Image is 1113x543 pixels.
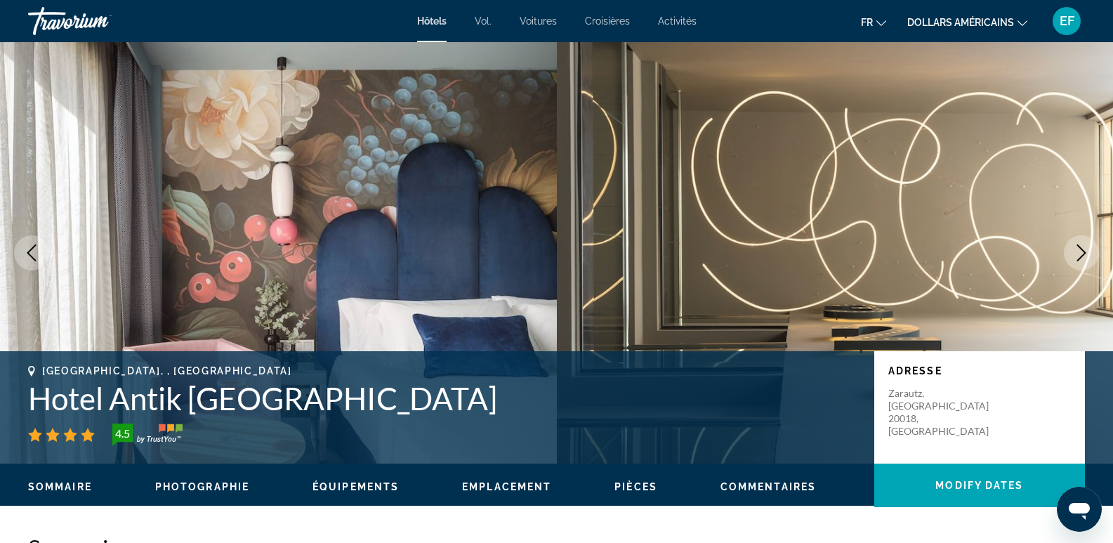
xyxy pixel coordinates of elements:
button: Emplacement [462,480,551,493]
button: Sommaire [28,480,92,493]
a: Croisières [585,15,630,27]
button: Pièces [614,480,657,493]
span: Modify Dates [935,480,1023,491]
span: Emplacement [462,481,551,492]
button: Previous image [14,235,49,270]
button: Changer de devise [907,12,1027,32]
font: dollars américains [907,17,1014,28]
button: Commentaires [720,480,816,493]
font: EF [1060,13,1074,28]
a: Voitures [520,15,557,27]
img: TrustYou guest rating badge [112,424,183,446]
button: Photographie [155,480,249,493]
div: 4.5 [108,425,136,442]
span: Photographie [155,481,249,492]
span: Équipements [312,481,399,492]
button: Menu utilisateur [1048,6,1085,36]
iframe: Bouton de lancement de la fenêtre de messagerie [1057,487,1102,532]
span: [GEOGRAPHIC_DATA], , [GEOGRAPHIC_DATA] [42,365,292,377]
p: Zarautz, [GEOGRAPHIC_DATA] 20018, [GEOGRAPHIC_DATA] [888,387,1001,438]
span: Commentaires [720,481,816,492]
a: Activités [658,15,697,27]
p: Adresse [888,365,1071,377]
button: Next image [1064,235,1099,270]
a: Vol. [475,15,492,27]
button: Équipements [312,480,399,493]
a: Travorium [28,3,169,39]
a: Hôtels [417,15,447,27]
h1: Hotel Antik [GEOGRAPHIC_DATA] [28,380,860,417]
button: Changer de langue [861,12,886,32]
span: Sommaire [28,481,92,492]
font: fr [861,17,873,28]
span: Pièces [614,481,657,492]
button: Modify Dates [874,464,1085,507]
